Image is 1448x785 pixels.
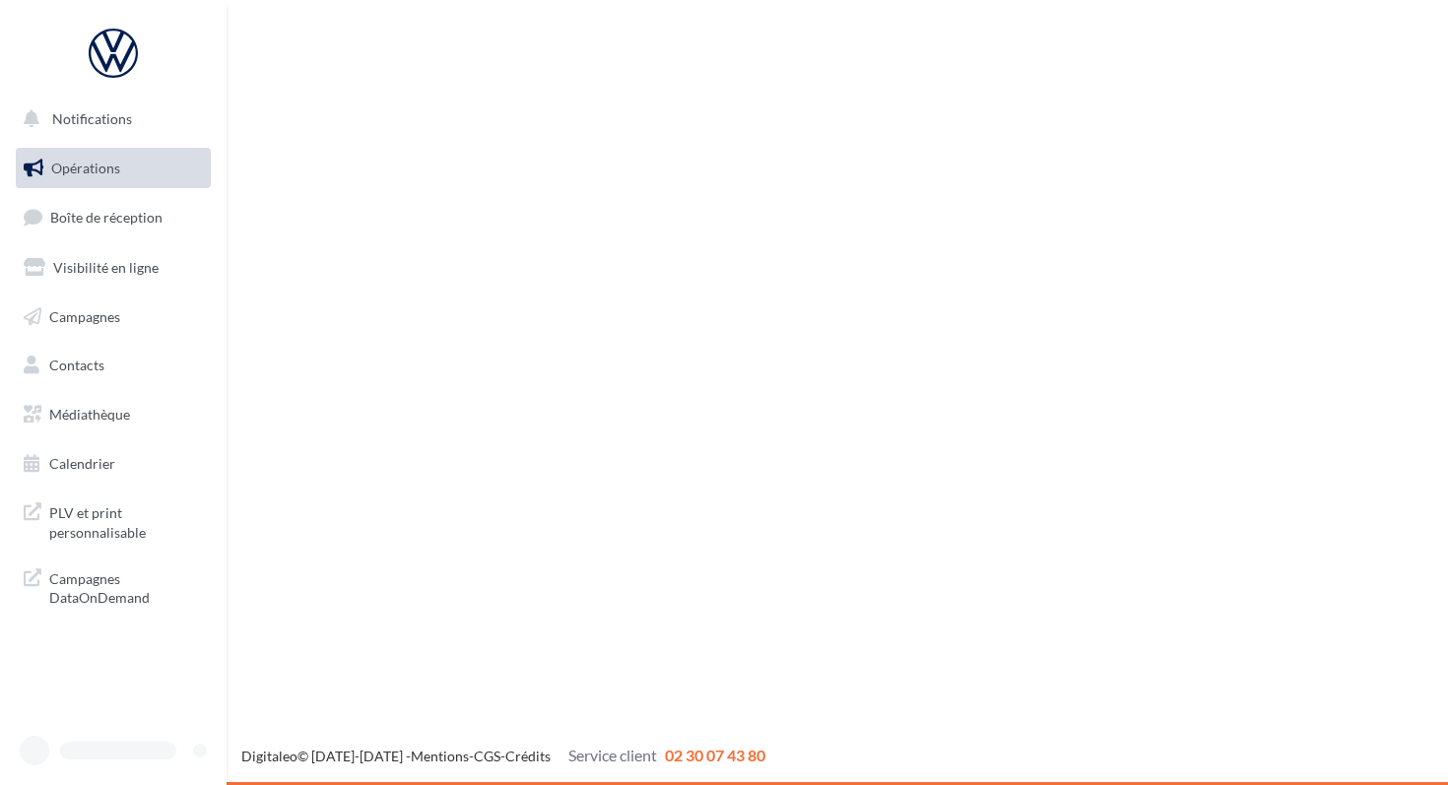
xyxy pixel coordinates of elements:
a: Visibilité en ligne [12,247,215,289]
span: © [DATE]-[DATE] - - - [241,748,765,764]
a: Calendrier [12,443,215,485]
a: Médiathèque [12,394,215,435]
span: Campagnes DataOnDemand [49,565,203,608]
span: Médiathèque [49,406,130,423]
a: Campagnes DataOnDemand [12,557,215,616]
span: PLV et print personnalisable [49,499,203,542]
a: Digitaleo [241,748,297,764]
span: Contacts [49,357,104,373]
span: Notifications [52,110,132,127]
span: Opérations [51,160,120,176]
a: Crédits [505,748,551,764]
a: Boîte de réception [12,196,215,238]
span: Service client [568,746,657,764]
a: Campagnes [12,296,215,338]
a: PLV et print personnalisable [12,491,215,550]
span: Campagnes [49,307,120,324]
span: Calendrier [49,455,115,472]
button: Notifications [12,98,207,140]
span: 02 30 07 43 80 [665,746,765,764]
a: Mentions [411,748,469,764]
a: CGS [474,748,500,764]
span: Visibilité en ligne [53,259,159,276]
span: Boîte de réception [50,209,163,226]
a: Contacts [12,345,215,386]
a: Opérations [12,148,215,189]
